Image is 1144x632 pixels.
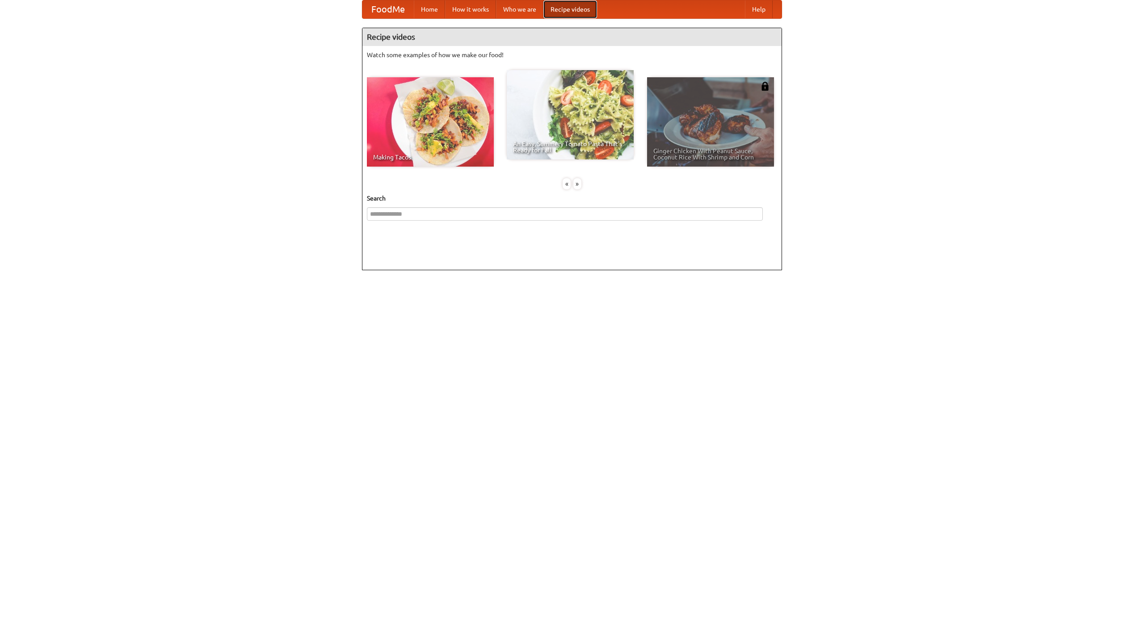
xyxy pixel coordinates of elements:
a: Recipe videos [543,0,597,18]
span: An Easy, Summery Tomato Pasta That's Ready for Fall [513,141,627,153]
h4: Recipe videos [362,28,782,46]
p: Watch some examples of how we make our food! [367,50,777,59]
a: Who we are [496,0,543,18]
a: Home [414,0,445,18]
a: Making Tacos [367,77,494,167]
a: An Easy, Summery Tomato Pasta That's Ready for Fall [507,70,634,159]
div: « [563,178,571,189]
div: » [573,178,581,189]
h5: Search [367,194,777,203]
a: Help [745,0,773,18]
a: How it works [445,0,496,18]
a: FoodMe [362,0,414,18]
img: 483408.png [761,82,770,91]
span: Making Tacos [373,154,488,160]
